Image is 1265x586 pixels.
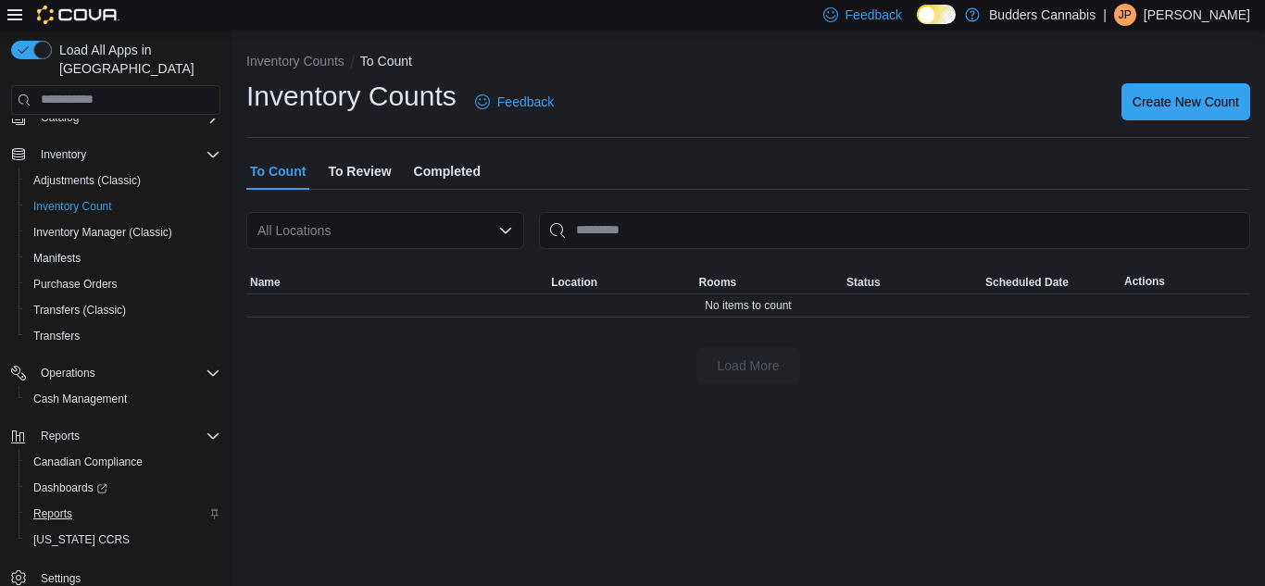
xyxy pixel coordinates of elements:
[26,247,88,269] a: Manifests
[19,168,228,193] button: Adjustments (Classic)
[33,199,112,214] span: Inventory Count
[19,297,228,323] button: Transfers (Classic)
[468,83,561,120] a: Feedback
[4,360,228,386] button: Operations
[33,506,72,521] span: Reports
[33,106,86,129] button: Catalog
[52,41,220,78] span: Load All Apps in [GEOGRAPHIC_DATA]
[41,366,95,380] span: Operations
[26,247,220,269] span: Manifests
[26,325,87,347] a: Transfers
[33,106,220,129] span: Catalog
[26,477,220,499] span: Dashboards
[33,532,130,547] span: [US_STATE] CCRS
[26,299,220,321] span: Transfers (Classic)
[1144,4,1250,26] p: [PERSON_NAME]
[19,527,228,553] button: [US_STATE] CCRS
[1124,274,1165,289] span: Actions
[26,529,220,551] span: Washington CCRS
[26,477,115,499] a: Dashboards
[33,277,118,292] span: Purchase Orders
[26,169,148,192] a: Adjustments (Classic)
[26,273,220,295] span: Purchase Orders
[718,356,780,375] span: Load More
[1119,4,1132,26] span: JP
[246,52,1250,74] nav: An example of EuiBreadcrumbs
[33,173,141,188] span: Adjustments (Classic)
[4,105,228,131] button: Catalog
[696,347,800,384] button: Load More
[1121,83,1250,120] button: Create New Count
[4,142,228,168] button: Inventory
[982,271,1121,293] button: Scheduled Date
[33,425,87,447] button: Reports
[33,362,220,384] span: Operations
[26,451,220,473] span: Canadian Compliance
[19,501,228,527] button: Reports
[4,423,228,449] button: Reports
[843,271,982,293] button: Status
[26,273,125,295] a: Purchase Orders
[41,429,80,443] span: Reports
[26,451,150,473] a: Canadian Compliance
[917,24,918,25] span: Dark Mode
[19,219,228,245] button: Inventory Manager (Classic)
[33,329,80,343] span: Transfers
[414,153,481,190] span: Completed
[33,303,126,318] span: Transfers (Classic)
[26,503,80,525] a: Reports
[26,221,180,243] a: Inventory Manager (Classic)
[498,223,513,238] button: Open list of options
[19,271,228,297] button: Purchase Orders
[19,245,228,271] button: Manifests
[33,251,81,266] span: Manifests
[26,388,220,410] span: Cash Management
[246,271,547,293] button: Name
[33,143,220,166] span: Inventory
[33,480,107,495] span: Dashboards
[26,299,133,321] a: Transfers (Classic)
[1114,4,1136,26] div: Jessica Patterson
[551,275,597,290] span: Location
[985,275,1069,290] span: Scheduled Date
[41,110,79,125] span: Catalog
[250,153,306,190] span: To Count
[33,362,103,384] button: Operations
[41,147,86,162] span: Inventory
[360,54,412,69] button: To Count
[705,298,791,313] span: No items to count
[1133,93,1239,111] span: Create New Count
[250,275,281,290] span: Name
[19,323,228,349] button: Transfers
[695,271,843,293] button: Rooms
[33,455,143,469] span: Canadian Compliance
[246,54,344,69] button: Inventory Counts
[26,221,220,243] span: Inventory Manager (Classic)
[917,5,956,24] input: Dark Mode
[33,425,220,447] span: Reports
[699,275,737,290] span: Rooms
[26,195,220,218] span: Inventory Count
[328,153,391,190] span: To Review
[26,325,220,347] span: Transfers
[497,93,554,111] span: Feedback
[33,143,94,166] button: Inventory
[845,6,902,24] span: Feedback
[19,475,228,501] a: Dashboards
[539,212,1250,249] input: This is a search bar. After typing your query, hit enter to filter the results lower in the page.
[246,78,457,115] h1: Inventory Counts
[19,449,228,475] button: Canadian Compliance
[19,386,228,412] button: Cash Management
[19,193,228,219] button: Inventory Count
[26,503,220,525] span: Reports
[37,6,119,24] img: Cova
[26,388,134,410] a: Cash Management
[26,529,137,551] a: [US_STATE] CCRS
[1103,4,1107,26] p: |
[33,225,172,240] span: Inventory Manager (Classic)
[989,4,1096,26] p: Budders Cannabis
[846,275,881,290] span: Status
[41,571,81,586] span: Settings
[26,195,119,218] a: Inventory Count
[33,392,127,406] span: Cash Management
